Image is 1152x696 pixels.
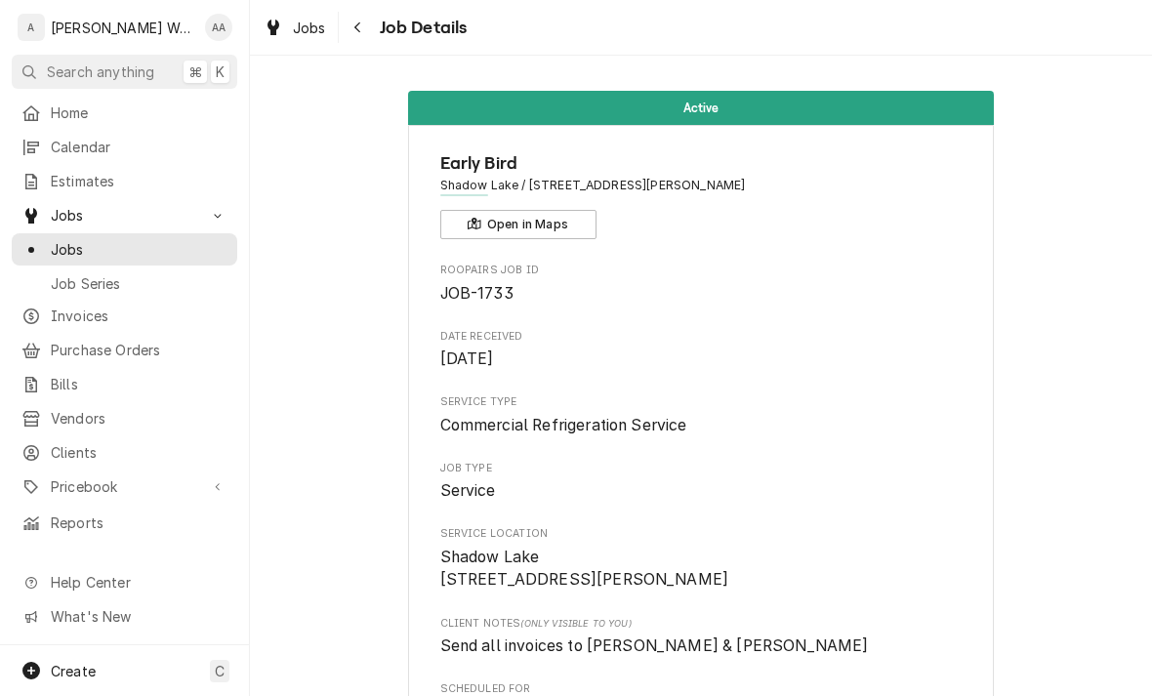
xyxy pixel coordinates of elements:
[440,479,963,503] span: Job Type
[440,210,597,239] button: Open in Maps
[12,566,237,598] a: Go to Help Center
[51,137,227,157] span: Calendar
[440,616,963,632] span: Client Notes
[440,461,963,476] span: Job Type
[440,329,963,371] div: Date Received
[440,481,496,500] span: Service
[408,91,994,125] div: Status
[12,300,237,332] a: Invoices
[51,572,226,593] span: Help Center
[12,368,237,400] a: Bills
[440,526,963,592] div: Service Location
[51,374,227,394] span: Bills
[440,548,729,590] span: Shadow Lake [STREET_ADDRESS][PERSON_NAME]
[12,55,237,89] button: Search anything⌘K
[51,239,227,260] span: Jobs
[51,102,227,123] span: Home
[12,507,237,539] a: Reports
[440,263,963,278] span: Roopairs Job ID
[51,306,227,326] span: Invoices
[683,102,720,114] span: Active
[520,618,631,629] span: (Only Visible to You)
[51,205,198,225] span: Jobs
[12,436,237,469] a: Clients
[440,263,963,305] div: Roopairs Job ID
[440,414,963,437] span: Service Type
[51,408,227,429] span: Vendors
[440,284,514,303] span: JOB-1733
[51,476,198,497] span: Pricebook
[293,18,326,38] span: Jobs
[440,282,963,306] span: Roopairs Job ID
[440,349,494,368] span: [DATE]
[12,199,237,231] a: Go to Jobs
[12,267,237,300] a: Job Series
[215,661,225,681] span: C
[216,61,225,82] span: K
[440,150,963,177] span: Name
[440,461,963,503] div: Job Type
[440,348,963,371] span: Date Received
[440,177,963,194] span: Address
[188,61,202,82] span: ⌘
[12,131,237,163] a: Calendar
[12,165,237,197] a: Estimates
[440,526,963,542] span: Service Location
[12,233,237,266] a: Jobs
[51,442,227,463] span: Clients
[440,394,963,410] span: Service Type
[440,150,963,239] div: Client Information
[51,606,226,627] span: What's New
[440,329,963,345] span: Date Received
[12,334,237,366] a: Purchase Orders
[51,171,227,191] span: Estimates
[256,12,334,44] a: Jobs
[51,18,194,38] div: [PERSON_NAME] Works LLC
[440,394,963,436] div: Service Type
[12,600,237,633] a: Go to What's New
[12,471,237,503] a: Go to Pricebook
[12,97,237,129] a: Home
[440,616,963,658] div: [object Object]
[440,546,963,592] span: Service Location
[51,512,227,533] span: Reports
[205,14,232,41] div: AA
[18,14,45,41] div: A
[374,15,468,41] span: Job Details
[440,416,687,434] span: Commercial Refrigeration Service
[51,273,227,294] span: Job Series
[51,340,227,360] span: Purchase Orders
[440,636,869,655] span: Send all invoices to [PERSON_NAME] & [PERSON_NAME]
[343,12,374,43] button: Navigate back
[51,663,96,679] span: Create
[440,635,963,658] span: [object Object]
[47,61,154,82] span: Search anything
[205,14,232,41] div: Aaron Anderson's Avatar
[12,402,237,434] a: Vendors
